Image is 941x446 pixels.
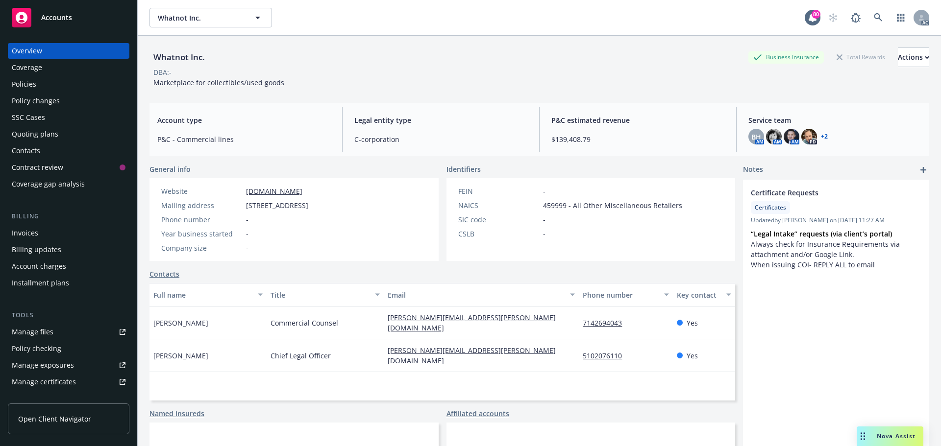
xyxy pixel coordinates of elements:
span: Accounts [41,14,72,22]
a: Named insureds [149,408,204,419]
span: P&C - Commercial lines [157,134,330,144]
a: Policy changes [8,93,129,109]
div: Account charges [12,258,66,274]
button: Key contact [673,283,735,306]
span: Open Client Navigator [18,414,91,424]
img: photo [766,129,782,144]
span: [PERSON_NAME] [153,351,208,361]
a: Quoting plans [8,126,129,142]
div: SIC code [458,214,539,225]
div: Invoices [12,225,38,241]
button: Nova Assist [857,426,923,446]
span: 459999 - All Other Miscellaneous Retailers [543,200,682,211]
a: Manage exposures [8,357,129,373]
span: Yes [687,351,698,361]
span: Notes [743,164,763,176]
a: Accounts [8,4,129,31]
span: Legal entity type [354,115,527,125]
div: Mailing address [161,200,242,211]
a: Contract review [8,160,129,175]
a: Policies [8,76,129,92]
a: Contacts [149,269,179,279]
div: Coverage [12,60,42,75]
button: Full name [149,283,267,306]
div: Contract review [12,160,63,175]
span: C-corporation [354,134,527,144]
div: Key contact [677,290,720,300]
div: Email [388,290,564,300]
div: Overview [12,43,42,59]
div: Website [161,186,242,196]
div: Manage claims [12,391,61,406]
a: +2 [821,134,828,140]
div: Total Rewards [832,51,890,63]
a: Affiliated accounts [446,408,509,419]
span: [PERSON_NAME] [153,318,208,328]
div: Business Insurance [748,51,824,63]
div: Whatnot Inc. [149,51,209,64]
div: 80 [812,10,820,19]
span: Identifiers [446,164,481,174]
div: Contacts [12,143,40,159]
span: P&C estimated revenue [551,115,724,125]
button: Actions [898,47,929,67]
span: - [543,186,545,196]
span: Certificates [755,203,786,212]
a: Account charges [8,258,129,274]
div: Phone number [161,214,242,225]
div: CSLB [458,229,539,239]
span: Certificate Requests [751,188,896,198]
strong: “Legal Intake” requests (via client’s portal) [751,229,892,238]
a: Contacts [8,143,129,159]
div: Year business started [161,229,242,239]
span: [STREET_ADDRESS] [246,200,308,211]
span: Marketplace for collectibles/used goods [153,78,284,87]
a: Coverage gap analysis [8,176,129,192]
span: Chief Legal Officer [271,351,331,361]
span: Yes [687,318,698,328]
img: photo [801,129,817,144]
span: Nova Assist [877,432,916,440]
div: Tools [8,310,129,320]
a: Manage certificates [8,374,129,390]
span: Updated by [PERSON_NAME] on [DATE] 11:27 AM [751,216,921,225]
li: When issuing COI- REPLY ALL to email [751,259,921,270]
a: Installment plans [8,275,129,291]
span: $139,408.79 [551,134,724,144]
span: - [543,214,545,225]
a: Report a Bug [846,8,866,27]
a: Start snowing [823,8,843,27]
a: Manage claims [8,391,129,406]
div: Manage certificates [12,374,76,390]
div: Title [271,290,369,300]
div: Manage exposures [12,357,74,373]
span: Whatnot Inc. [158,13,243,23]
a: [PERSON_NAME][EMAIL_ADDRESS][PERSON_NAME][DOMAIN_NAME] [388,313,556,332]
a: Search [868,8,888,27]
button: Email [384,283,579,306]
a: Policy checking [8,341,129,356]
div: Policy checking [12,341,61,356]
a: Switch app [891,8,911,27]
div: DBA: - [153,67,172,77]
div: FEIN [458,186,539,196]
span: - [246,229,248,239]
div: Manage files [12,324,53,340]
li: Always check for Insurance Requirements via attachment and/or Google Link. [751,239,921,259]
div: Quoting plans [12,126,58,142]
div: Billing updates [12,242,61,258]
div: SSC Cases [12,110,45,125]
div: Coverage gap analysis [12,176,85,192]
a: [PERSON_NAME][EMAIL_ADDRESS][PERSON_NAME][DOMAIN_NAME] [388,346,556,365]
a: Overview [8,43,129,59]
div: Installment plans [12,275,69,291]
span: Service team [748,115,921,125]
a: 7142694043 [583,318,630,328]
span: BH [751,132,761,142]
a: Invoices [8,225,129,241]
button: Title [267,283,384,306]
a: Billing updates [8,242,129,258]
div: Full name [153,290,252,300]
a: Coverage [8,60,129,75]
